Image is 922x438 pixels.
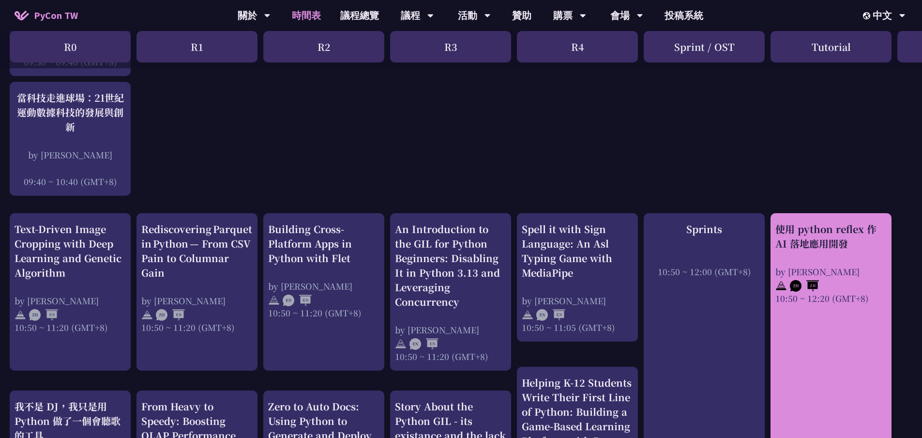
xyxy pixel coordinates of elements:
div: 使用 python reflex 作 AI 落地應用開發 [775,222,887,251]
img: svg+xml;base64,PHN2ZyB4bWxucz0iaHR0cDovL3d3dy53My5vcmcvMjAwMC9zdmciIHdpZHRoPSIyNCIgaGVpZ2h0PSIyNC... [522,309,533,321]
a: 使用 python reflex 作 AI 落地應用開發 by [PERSON_NAME] 10:50 ~ 12:20 (GMT+8) [775,222,887,304]
div: R2 [263,31,384,63]
div: R0 [10,31,131,63]
div: 10:50 ~ 11:05 (GMT+8) [522,321,633,333]
div: Building Cross-Platform Apps in Python with Flet [268,222,379,266]
img: svg+xml;base64,PHN2ZyB4bWxucz0iaHR0cDovL3d3dy53My5vcmcvMjAwMC9zdmciIHdpZHRoPSIyNCIgaGVpZ2h0PSIyNC... [141,309,153,321]
img: ZHEN.371966e.svg [29,309,58,321]
div: by [PERSON_NAME] [775,266,887,278]
div: by [PERSON_NAME] [15,295,126,307]
img: svg+xml;base64,PHN2ZyB4bWxucz0iaHR0cDovL3d3dy53My5vcmcvMjAwMC9zdmciIHdpZHRoPSIyNCIgaGVpZ2h0PSIyNC... [395,338,407,350]
img: ENEN.5a408d1.svg [536,309,565,321]
img: Locale Icon [863,12,873,19]
div: by [PERSON_NAME] [268,280,379,292]
img: ENEN.5a408d1.svg [283,295,312,306]
div: 09:40 ~ 10:40 (GMT+8) [15,175,126,188]
img: ZHEN.371966e.svg [156,309,185,321]
img: Home icon of PyCon TW 2025 [15,11,29,20]
div: by [PERSON_NAME] [522,295,633,307]
div: 10:50 ~ 11:20 (GMT+8) [15,321,126,333]
div: 10:50 ~ 12:20 (GMT+8) [775,292,887,304]
div: 10:50 ~ 11:20 (GMT+8) [268,307,379,319]
img: svg+xml;base64,PHN2ZyB4bWxucz0iaHR0cDovL3d3dy53My5vcmcvMjAwMC9zdmciIHdpZHRoPSIyNCIgaGVpZ2h0PSIyNC... [268,295,280,306]
img: ENEN.5a408d1.svg [409,338,438,350]
a: Building Cross-Platform Apps in Python with Flet by [PERSON_NAME] 10:50 ~ 11:20 (GMT+8) [268,222,379,319]
div: R1 [136,31,257,63]
span: PyCon TW [34,8,78,23]
a: An Introduction to the GIL for Python Beginners: Disabling It in Python 3.13 and Leveraging Concu... [395,222,506,362]
a: Spell it with Sign Language: An Asl Typing Game with MediaPipe by [PERSON_NAME] 10:50 ~ 11:05 (GM... [522,222,633,333]
img: svg+xml;base64,PHN2ZyB4bWxucz0iaHR0cDovL3d3dy53My5vcmcvMjAwMC9zdmciIHdpZHRoPSIyNCIgaGVpZ2h0PSIyNC... [775,280,787,292]
img: ZHZH.38617ef.svg [790,280,819,292]
a: Text-Driven Image Cropping with Deep Learning and Genetic Algorithm by [PERSON_NAME] 10:50 ~ 11:2... [15,222,126,333]
div: by [PERSON_NAME] [141,295,253,307]
div: by [PERSON_NAME] [15,149,126,161]
div: 當科技走進球場：21世紀運動數據科技的發展與創新 [15,91,126,134]
div: 10:50 ~ 12:00 (GMT+8) [649,266,760,278]
div: Sprint / OST [644,31,765,63]
div: 10:50 ~ 11:20 (GMT+8) [141,321,253,333]
img: svg+xml;base64,PHN2ZyB4bWxucz0iaHR0cDovL3d3dy53My5vcmcvMjAwMC9zdmciIHdpZHRoPSIyNCIgaGVpZ2h0PSIyNC... [15,309,26,321]
a: PyCon TW [5,3,88,28]
div: R3 [390,31,511,63]
div: 10:50 ~ 11:20 (GMT+8) [395,350,506,362]
a: 當科技走進球場：21世紀運動數據科技的發展與創新 by [PERSON_NAME] 09:40 ~ 10:40 (GMT+8) [15,91,126,188]
div: R4 [517,31,638,63]
div: Rediscovering Parquet in Python — From CSV Pain to Columnar Gain [141,222,253,280]
div: Text-Driven Image Cropping with Deep Learning and Genetic Algorithm [15,222,126,280]
div: by [PERSON_NAME] [395,324,506,336]
div: An Introduction to the GIL for Python Beginners: Disabling It in Python 3.13 and Leveraging Concu... [395,222,506,309]
div: Sprints [649,222,760,236]
div: Spell it with Sign Language: An Asl Typing Game with MediaPipe [522,222,633,280]
a: Rediscovering Parquet in Python — From CSV Pain to Columnar Gain by [PERSON_NAME] 10:50 ~ 11:20 (... [141,222,253,333]
div: Tutorial [771,31,892,63]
